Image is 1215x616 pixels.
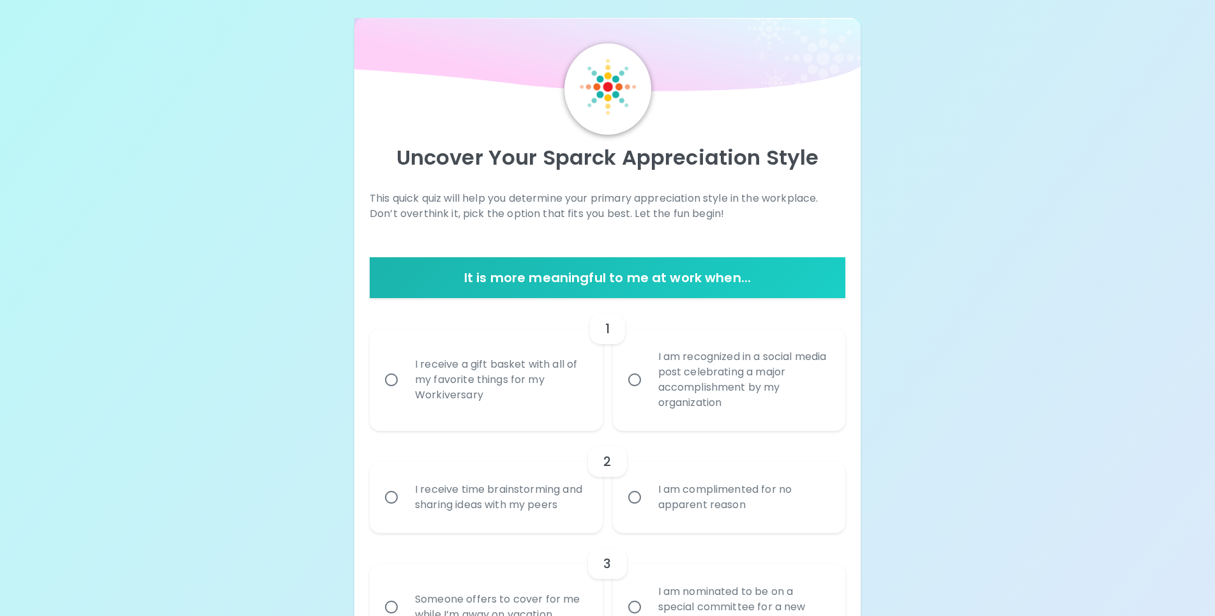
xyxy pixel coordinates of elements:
[603,553,611,574] h6: 3
[605,319,610,339] h6: 1
[375,267,840,288] h6: It is more meaningful to me at work when...
[405,467,595,528] div: I receive time brainstorming and sharing ideas with my peers
[370,145,845,170] p: Uncover Your Sparck Appreciation Style
[580,59,636,115] img: Sparck Logo
[370,298,845,431] div: choice-group-check
[648,467,838,528] div: I am complimented for no apparent reason
[405,342,595,418] div: I receive a gift basket with all of my favorite things for my Workiversary
[603,451,611,472] h6: 2
[648,334,838,426] div: I am recognized in a social media post celebrating a major accomplishment by my organization
[370,191,845,222] p: This quick quiz will help you determine your primary appreciation style in the workplace. Don’t o...
[370,431,845,533] div: choice-group-check
[354,18,861,98] img: wave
